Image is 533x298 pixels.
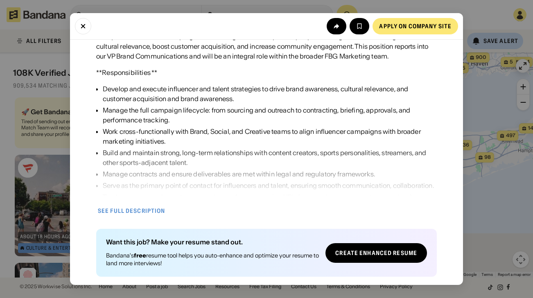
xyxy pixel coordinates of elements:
[75,18,91,34] button: Close
[103,181,437,190] div: Serve as the primary point of contact for influencers and talent, ensuring smooth communication, ...
[103,105,437,125] div: Manage the full campaign lifecycle: from sourcing and outreach to contracting, briefing, approval...
[103,148,437,167] div: Build and maintain strong, long-term relationships with content creators, sports personalities, s...
[103,169,437,179] div: Manage contracts and ensure deliverables are met within legal and regulatory frameworks.
[96,68,157,77] div: **Responsibilities **
[103,192,437,202] div: Track, measure, and report on campaign performance using KPIs (e.g., reach, engagement, conversio...
[106,239,319,245] div: Want this job? Make your resume stand out.
[335,250,417,256] div: Create Enhanced Resume
[103,84,437,104] div: Develop and execute influencer and talent strategies to drive brand awareness, cultural relevance...
[134,252,146,259] b: free
[379,23,452,29] div: Apply on company site
[103,126,437,146] div: Work cross-functionally with Brand, Social, and Creative teams to align influencer campaigns with...
[106,252,319,266] div: Bandana's resume tool helps you auto-enhance and optimize your resume to land more interviews!
[98,208,165,214] div: See full description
